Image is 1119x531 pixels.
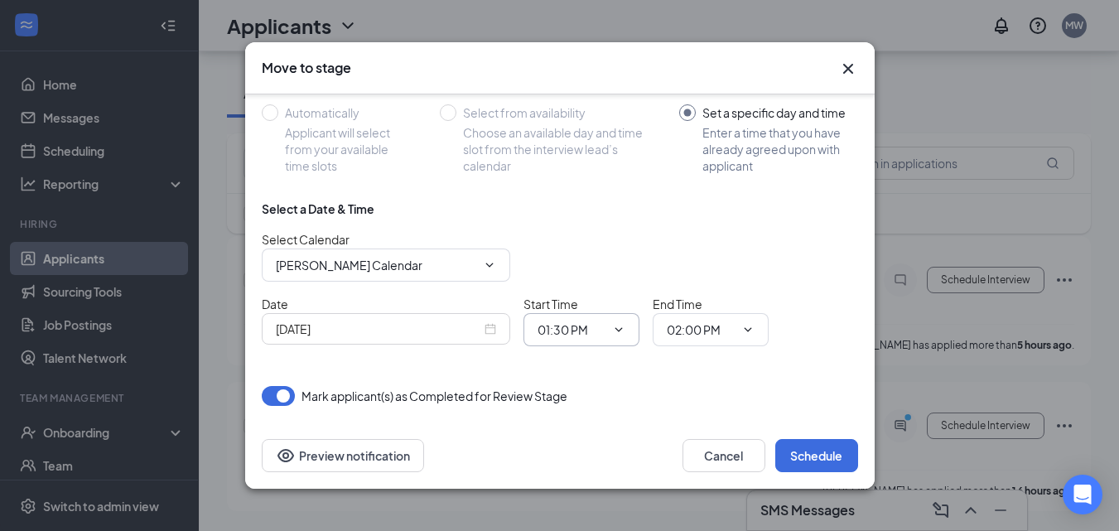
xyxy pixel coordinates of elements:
span: Mark applicant(s) as Completed for Review Stage [301,386,567,406]
span: Start Time [523,297,578,311]
svg: ChevronDown [741,323,755,336]
button: Preview notificationEye [262,439,424,472]
div: Open Intercom Messenger [1063,475,1102,514]
svg: Cross [838,59,858,79]
span: Select Calendar [262,232,350,247]
span: End Time [653,297,702,311]
button: Close [838,59,858,79]
svg: Eye [276,446,296,466]
input: Start time [538,321,605,339]
svg: ChevronDown [612,323,625,336]
input: Oct 15, 2025 [276,320,481,338]
button: Cancel [682,439,765,472]
input: End time [667,321,735,339]
h3: Move to stage [262,59,351,77]
button: Schedule [775,439,858,472]
div: Select a Date & Time [262,200,374,217]
span: Date [262,297,288,311]
svg: ChevronDown [483,258,496,272]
